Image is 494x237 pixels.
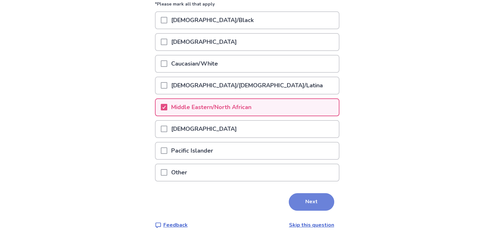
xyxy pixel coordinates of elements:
[167,77,327,94] p: [DEMOGRAPHIC_DATA]/[DEMOGRAPHIC_DATA]/Latina
[167,164,191,181] p: Other
[167,34,241,50] p: [DEMOGRAPHIC_DATA]
[167,56,222,72] p: Caucasian/White
[167,121,241,137] p: [DEMOGRAPHIC_DATA]
[289,221,334,229] a: Skip this question
[167,99,255,116] p: Middle Eastern/North African
[289,193,334,211] button: Next
[155,221,188,229] a: Feedback
[155,1,339,11] p: *Please mark all that apply
[163,221,188,229] p: Feedback
[167,143,217,159] p: Pacific Islander
[167,12,258,29] p: [DEMOGRAPHIC_DATA]/Black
